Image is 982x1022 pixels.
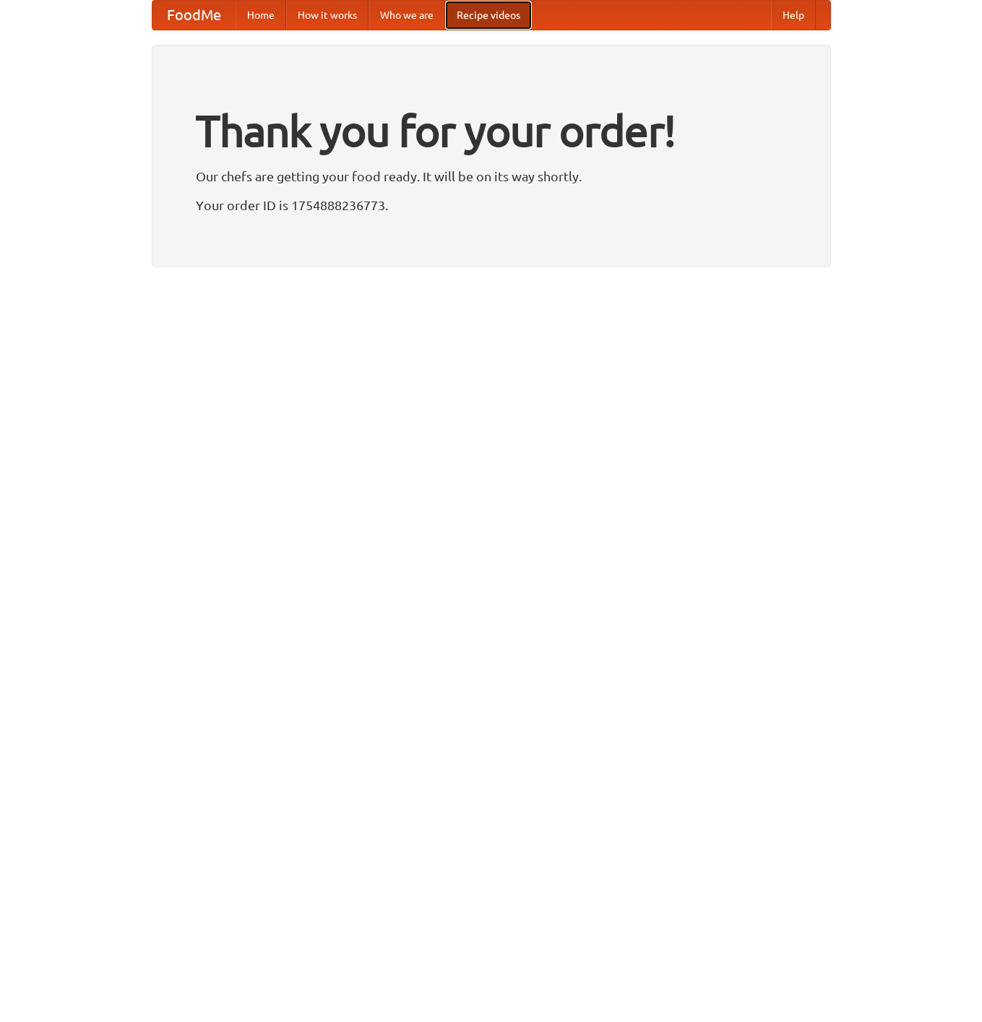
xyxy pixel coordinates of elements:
[196,194,787,216] p: Your order ID is 1754888236773.
[369,1,445,30] a: Who we are
[196,165,787,187] p: Our chefs are getting your food ready. It will be on its way shortly.
[236,1,286,30] a: Home
[152,1,236,30] a: FoodMe
[445,1,532,30] a: Recipe videos
[286,1,369,30] a: How it works
[196,96,787,165] h1: Thank you for your order!
[771,1,816,30] a: Help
